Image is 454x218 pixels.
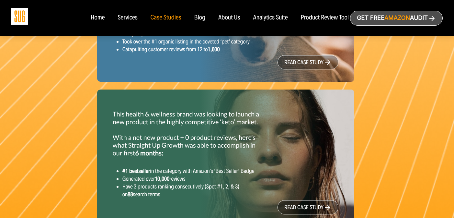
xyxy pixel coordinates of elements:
[278,200,338,214] a: read case study
[11,8,28,25] img: Sug
[122,167,260,175] li: in the category with Amazon’s ‘Best Seller’ Badge
[208,46,220,53] strong: 1,600
[155,175,169,182] strong: 10,000
[350,11,443,26] a: Get freeAmazonAudit
[194,14,206,21] a: Blog
[151,14,181,21] a: Case Studies
[118,14,137,21] a: Services
[135,149,163,157] strong: 6 months:
[122,183,260,198] li: Have 3 products ranking consecutively (Spot #1, 2, & 3) on search terms
[218,14,240,21] a: About Us
[128,191,133,198] strong: 88
[122,175,260,183] li: Generated over reviews
[122,38,260,45] li: Took over the #1 organic listing in the coveted ‘pet’ category
[91,14,105,21] a: Home
[301,14,349,21] a: Product Review Tool
[278,55,338,69] a: read case study
[113,110,260,157] p: This health & wellness brand was looking to launch a new product in the highly competitive ‘keto’...
[122,45,260,53] li: Catapulting customer reviews from 12 to
[122,167,150,175] strong: #1 bestseller
[384,15,410,21] span: Amazon
[253,14,288,21] a: Analytics Suite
